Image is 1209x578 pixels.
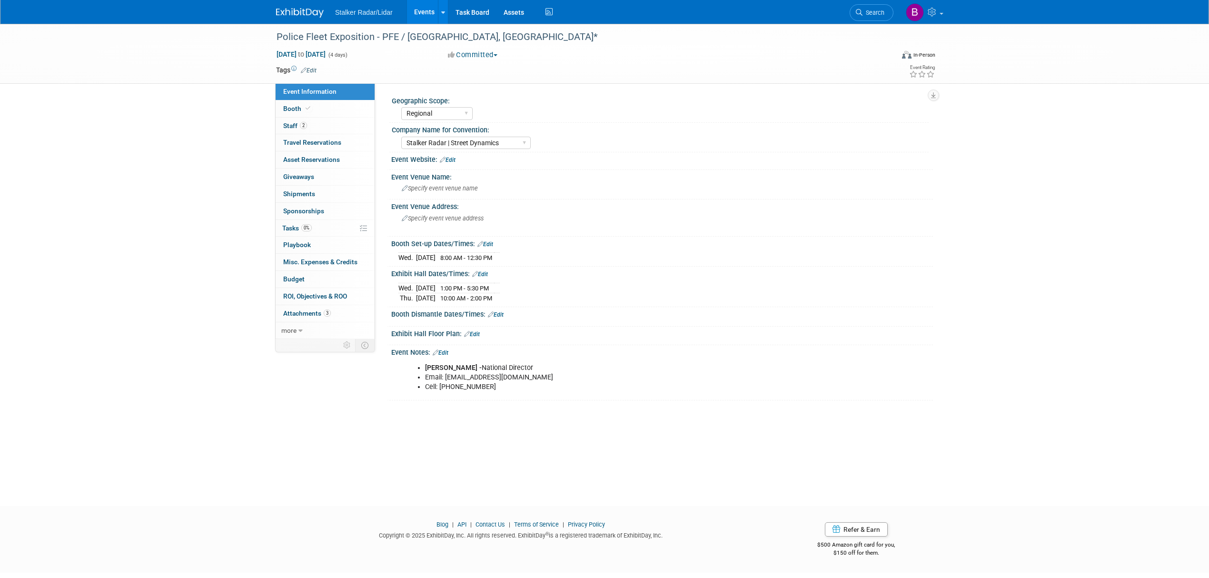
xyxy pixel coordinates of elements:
a: Edit [440,157,456,163]
span: 1:00 PM - 5:30 PM [440,285,489,292]
div: Event Website: [391,152,933,165]
a: Shipments [276,186,375,202]
a: Terms of Service [514,521,559,528]
td: [DATE] [416,293,436,303]
span: Asset Reservations [283,156,340,163]
span: Sponsorships [283,207,324,215]
a: Travel Reservations [276,134,375,151]
span: Booth [283,105,312,112]
span: 3 [324,309,331,317]
span: 0% [301,224,312,231]
a: Privacy Policy [568,521,605,528]
li: Email: [EMAIL_ADDRESS][DOMAIN_NAME] [425,373,823,382]
td: [DATE] [416,283,436,293]
td: Wed. [398,253,416,263]
b: [PERSON_NAME] - [425,364,482,372]
div: Event Format [837,50,935,64]
a: ROI, Objectives & ROO [276,288,375,305]
a: Booth [276,100,375,117]
span: 10:00 AM - 2:00 PM [440,295,492,302]
a: Edit [464,331,480,338]
img: ExhibitDay [276,8,324,18]
a: Misc. Expenses & Credits [276,254,375,270]
div: Event Venue Name: [391,170,933,182]
td: Thu. [398,293,416,303]
a: Sponsorships [276,203,375,219]
a: Event Information [276,83,375,100]
span: Giveaways [283,173,314,180]
span: Specify event venue address [402,215,484,222]
div: Copyright © 2025 ExhibitDay, Inc. All rights reserved. ExhibitDay is a registered trademark of Ex... [276,529,765,540]
sup: ® [545,531,549,537]
a: Tasks0% [276,220,375,237]
span: 8:00 AM - 12:30 PM [440,254,492,261]
td: Wed. [398,283,416,293]
li: National Director [425,363,823,373]
a: Asset Reservations [276,151,375,168]
a: Edit [488,311,504,318]
div: Geographic Scope: [392,94,929,106]
button: Committed [445,50,501,60]
td: Toggle Event Tabs [356,339,375,351]
span: Search [862,9,884,16]
span: [DATE] [DATE] [276,50,326,59]
span: Travel Reservations [283,139,341,146]
div: Police Fleet Exposition - PFE / [GEOGRAPHIC_DATA], [GEOGRAPHIC_DATA]* [273,29,879,46]
span: Event Information [283,88,337,95]
td: Personalize Event Tab Strip [339,339,356,351]
a: Attachments3 [276,305,375,322]
div: Company Name for Convention: [392,123,929,135]
span: Staff [283,122,307,130]
div: Event Notes: [391,345,933,358]
div: Event Venue Address: [391,199,933,211]
a: Edit [472,271,488,278]
a: Playbook [276,237,375,253]
a: Budget [276,271,375,288]
a: Staff2 [276,118,375,134]
div: $500 Amazon gift card for you, [780,535,933,557]
span: Attachments [283,309,331,317]
span: ROI, Objectives & ROO [283,292,347,300]
span: Stalker Radar/Lidar [335,9,393,16]
span: (4 days) [327,52,347,58]
a: Edit [433,349,448,356]
div: $150 off for them. [780,549,933,557]
div: Exhibit Hall Dates/Times: [391,267,933,279]
td: Tags [276,65,317,75]
a: Refer & Earn [825,522,888,537]
span: | [560,521,566,528]
a: Giveaways [276,169,375,185]
span: Tasks [282,224,312,232]
span: | [468,521,474,528]
span: more [281,327,297,334]
a: API [457,521,466,528]
img: Brooke Journet [906,3,924,21]
i: Booth reservation complete [306,106,310,111]
span: 2 [300,122,307,129]
img: Format-Inperson.png [902,51,912,59]
div: In-Person [913,51,935,59]
div: Booth Dismantle Dates/Times: [391,307,933,319]
td: [DATE] [416,253,436,263]
a: Edit [477,241,493,248]
div: Exhibit Hall Floor Plan: [391,327,933,339]
span: Playbook [283,241,311,249]
a: Blog [436,521,448,528]
a: Edit [301,67,317,74]
span: Shipments [283,190,315,198]
a: Search [850,4,893,21]
span: Budget [283,275,305,283]
li: Cell: [PHONE_NUMBER] [425,382,823,392]
span: | [450,521,456,528]
a: Contact Us [476,521,505,528]
a: more [276,322,375,339]
span: Misc. Expenses & Credits [283,258,357,266]
span: | [506,521,513,528]
div: Event Rating [909,65,935,70]
span: Specify event venue name [402,185,478,192]
span: to [297,50,306,58]
div: Booth Set-up Dates/Times: [391,237,933,249]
